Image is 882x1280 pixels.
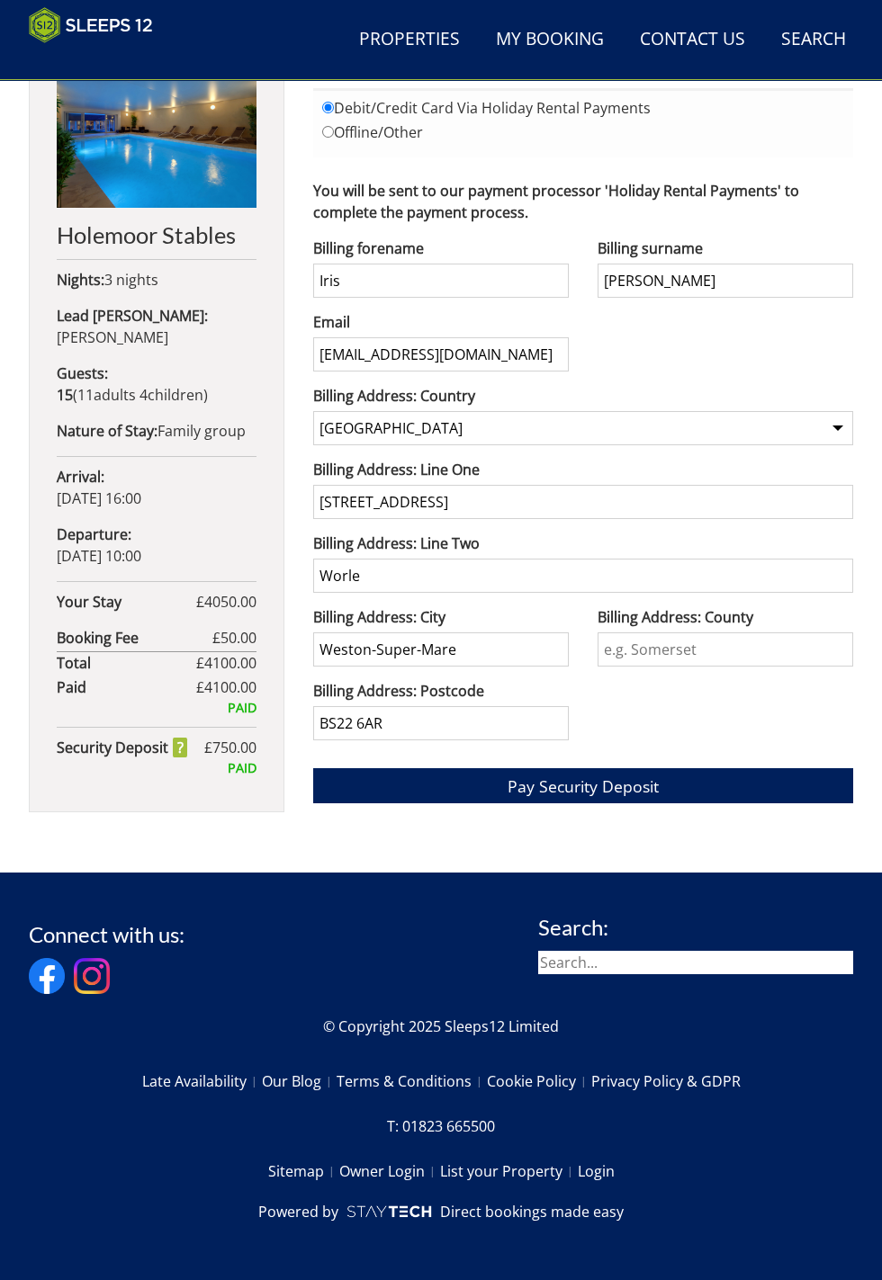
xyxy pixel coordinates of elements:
[204,737,256,758] span: £
[74,958,110,994] img: Instagram
[57,363,108,383] strong: Guests:
[598,237,853,259] label: Billing surname
[204,592,256,612] span: 4050.00
[598,264,853,298] input: Surname
[313,181,799,222] strong: You will be sent to our payment processor 'Holiday Rental Payments' to complete the payment process.
[57,420,256,442] p: Family group
[57,652,196,674] strong: Total
[262,1066,337,1097] a: Our Blog
[57,524,131,544] strong: Departure:
[204,653,256,673] span: 4100.00
[57,79,256,208] img: An image of 'Holemoor Stables'
[29,958,65,994] img: Facebook
[57,737,187,758] strong: Security Deposit
[440,1156,578,1186] a: List your Property
[313,559,853,593] input: e.g. Cloudy Apple Street
[268,1156,339,1186] a: Sitemap
[598,632,853,667] input: e.g. Somerset
[598,606,853,628] label: Billing Address: County
[57,222,256,247] h2: Holemoor Stables
[57,385,208,405] span: ( )
[29,7,153,43] img: Sleeps 12
[313,768,853,803] button: Pay Security Deposit
[20,54,209,69] iframe: Customer reviews powered by Trustpilot
[633,20,752,60] a: Contact Us
[313,385,853,407] label: Billing Address: Country
[578,1156,615,1186] a: Login
[57,79,256,247] a: Holemoor Stables
[212,738,256,757] span: 750.00
[322,126,334,138] input: Offline/Other
[196,676,256,698] span: £
[313,311,569,333] label: Email
[139,385,148,405] span: 4
[57,676,196,698] strong: Paid
[57,270,104,290] strong: Nights:
[313,533,853,554] label: Billing Address: Line Two
[322,102,334,113] input: Debit/Credit Card Via Holiday Rental Payments
[77,385,94,405] span: 11
[57,758,256,778] div: PAID
[313,706,569,740] input: e.g. BA22 8WA
[57,306,208,326] strong: Lead [PERSON_NAME]:
[591,1066,741,1097] a: Privacy Policy & GDPR
[538,916,853,939] h3: Search:
[57,327,168,347] span: [PERSON_NAME]
[129,385,136,405] span: s
[57,269,256,291] p: 3 nights
[339,1156,440,1186] a: Owner Login
[487,1066,591,1097] a: Cookie Policy
[204,677,256,697] span: 4100.00
[313,606,569,628] label: Billing Address: City
[489,20,611,60] a: My Booking
[220,628,256,648] span: 50.00
[77,385,136,405] span: adult
[57,698,256,718] div: PAID
[313,264,569,298] input: Forename
[142,1066,262,1097] a: Late Availability
[57,421,157,441] strong: Nature of Stay:
[774,20,853,60] a: Search
[57,466,256,509] p: [DATE] 16:00
[57,524,256,567] p: [DATE] 10:00
[57,627,212,649] strong: Booking Fee
[313,680,569,702] label: Billing Address: Postcode
[322,100,844,117] label: Debit/Credit Card Via Holiday Rental Payments
[29,1016,853,1037] p: © Copyright 2025 Sleeps12 Limited
[212,627,256,649] span: £
[196,591,256,613] span: £
[57,591,196,613] strong: Your Stay
[337,1066,487,1097] a: Terms & Conditions
[258,1201,623,1222] a: Powered byDirect bookings made easy
[313,237,569,259] label: Billing forename
[196,652,256,674] span: £
[136,385,203,405] span: child
[57,385,73,405] strong: 15
[57,467,104,487] strong: Arrival:
[29,923,184,946] h3: Connect with us:
[508,775,659,797] span: Pay Security Deposit
[346,1201,432,1222] img: scrumpy.png
[352,20,467,60] a: Properties
[387,1111,495,1141] a: T: 01823 665500
[322,124,844,141] label: Offline/Other
[538,951,853,974] input: Search...
[313,459,853,480] label: Billing Address: Line One
[313,485,853,519] input: e.g. Two Many House
[313,632,569,667] input: e.g. Yeovil
[180,385,203,405] span: ren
